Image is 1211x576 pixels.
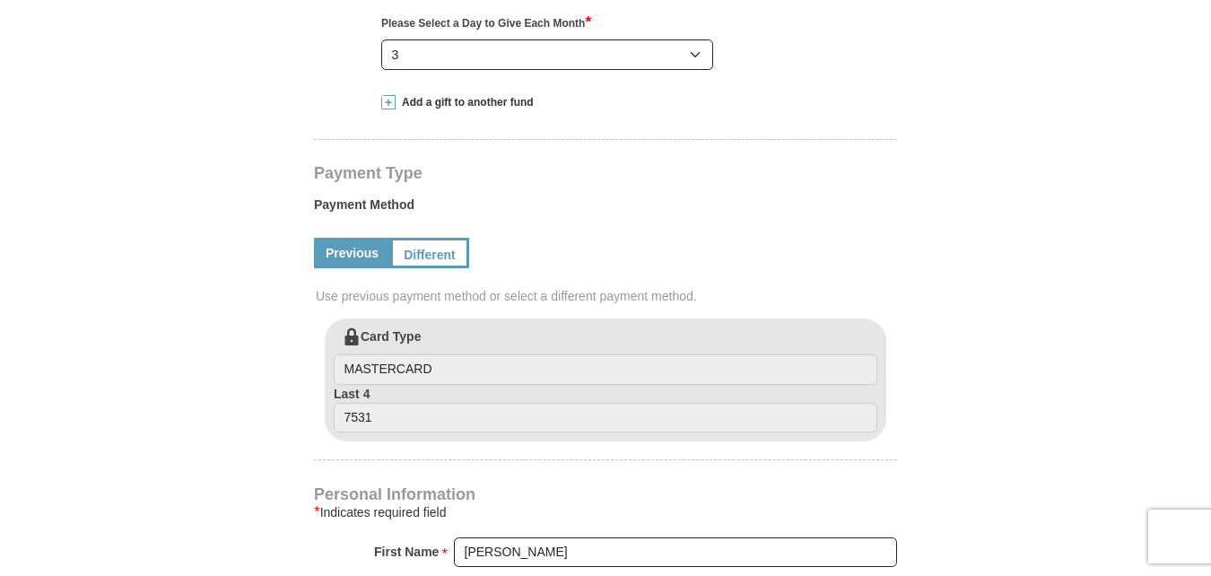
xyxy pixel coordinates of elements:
[314,196,897,223] label: Payment Method
[334,403,877,433] input: Last 4
[396,95,534,110] span: Add a gift to another fund
[334,385,877,433] label: Last 4
[381,17,591,30] strong: Please Select a Day to Give Each Month
[334,327,877,385] label: Card Type
[314,166,897,180] h4: Payment Type
[314,238,390,268] a: Previous
[316,287,899,305] span: Use previous payment method or select a different payment method.
[314,502,897,523] div: Indicates required field
[390,238,469,268] a: Different
[374,539,439,564] strong: First Name
[334,354,877,385] input: Card Type
[314,487,897,502] h4: Personal Information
